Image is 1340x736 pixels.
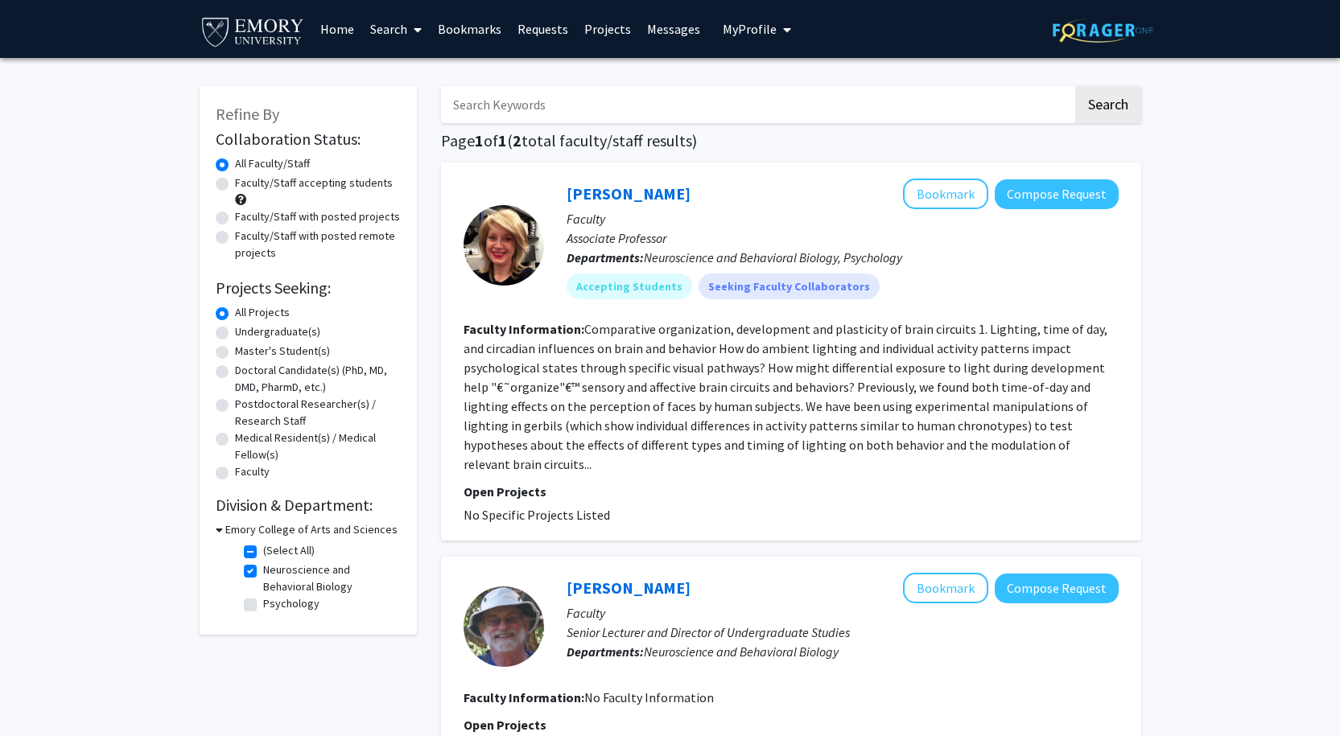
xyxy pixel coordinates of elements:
a: Messages [639,1,708,57]
a: Requests [509,1,576,57]
span: Neuroscience and Behavioral Biology, Psychology [644,249,902,265]
h2: Collaboration Status: [216,130,401,149]
p: Faculty [567,603,1119,623]
span: Neuroscience and Behavioral Biology [644,643,839,660]
fg-read-more: Comparative organization, development and plasticity of brain circuits 1. Lighting, time of day, ... [464,321,1107,472]
span: 2 [513,130,522,150]
button: Add Michael Crutcher to Bookmarks [903,573,988,603]
p: Senior Lecturer and Director of Undergraduate Studies [567,623,1119,642]
span: Refine By [216,104,279,124]
button: Add Hillary Rodman to Bookmarks [903,179,988,209]
mat-chip: Seeking Faculty Collaborators [699,273,880,299]
span: No Specific Projects Listed [464,507,610,523]
label: All Projects [235,304,290,321]
label: All Faculty/Staff [235,155,310,172]
p: Open Projects [464,715,1119,734]
label: Faculty [235,463,270,480]
span: No Faculty Information [584,689,714,705]
span: My Profile [723,21,777,37]
a: Projects [576,1,639,57]
span: 1 [498,130,507,150]
iframe: Chat [12,664,68,724]
mat-chip: Accepting Students [567,273,692,299]
a: [PERSON_NAME] [567,578,691,598]
label: Neuroscience and Behavioral Biology [263,561,397,595]
button: Compose Request to Hillary Rodman [995,179,1119,209]
a: [PERSON_NAME] [567,183,691,204]
label: Postdoctoral Researcher(s) / Research Staff [235,396,401,430]
a: Home [312,1,362,57]
img: Emory University Logo [200,13,307,49]
label: Psychology [263,595,320,612]
label: Faculty/Staff with posted projects [235,208,400,225]
button: Compose Request to Michael Crutcher [995,574,1119,603]
h1: Page of ( total faculty/staff results) [441,131,1141,150]
h2: Division & Department: [216,495,401,515]
label: Doctoral Candidate(s) (PhD, MD, DMD, PharmD, etc.) [235,362,401,396]
b: Departments: [567,249,644,265]
h2: Projects Seeking: [216,278,401,298]
p: Faculty [567,209,1119,228]
a: Bookmarks [430,1,509,57]
label: (Select All) [263,542,315,559]
span: 1 [475,130,484,150]
h3: Emory College of Arts and Sciences [225,521,398,538]
label: Undergraduate(s) [235,323,320,340]
p: Associate Professor [567,228,1119,248]
label: Faculty/Staff accepting students [235,175,393,191]
b: Faculty Information: [464,321,584,337]
b: Faculty Information: [464,689,584,705]
p: Open Projects [464,482,1119,501]
label: Medical Resident(s) / Medical Fellow(s) [235,430,401,463]
a: Search [362,1,430,57]
input: Search Keywords [441,86,1073,123]
label: Faculty/Staff with posted remote projects [235,228,401,261]
button: Search [1075,86,1141,123]
img: ForagerOne Logo [1053,18,1153,43]
b: Departments: [567,643,644,660]
label: Master's Student(s) [235,343,330,360]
